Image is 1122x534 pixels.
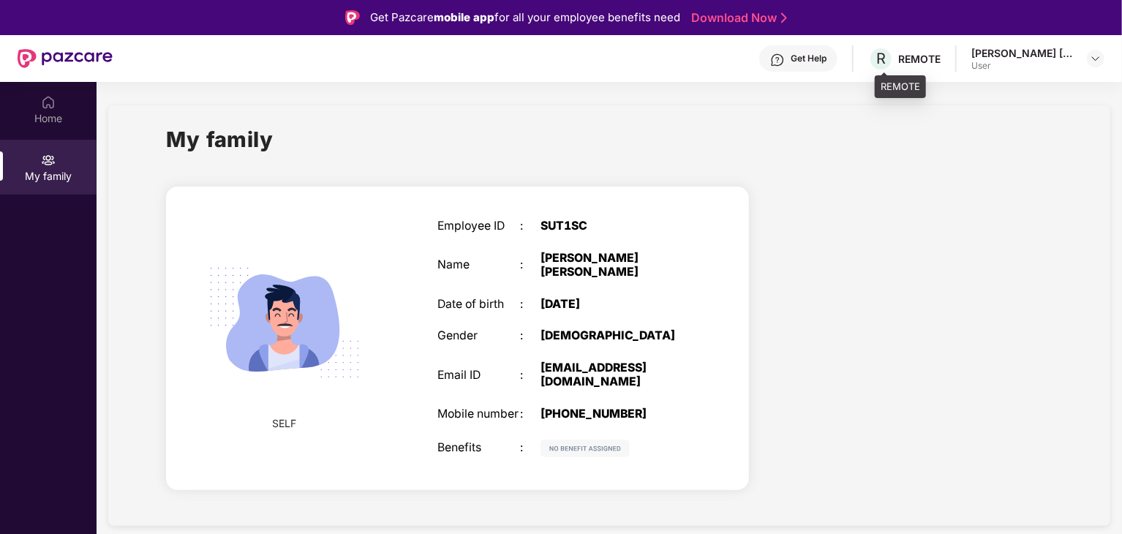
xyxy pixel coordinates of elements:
[345,10,360,25] img: Logo
[541,329,685,343] div: [DEMOGRAPHIC_DATA]
[437,258,520,272] div: Name
[876,50,886,67] span: R
[541,298,685,312] div: [DATE]
[520,219,541,233] div: :
[18,49,113,68] img: New Pazcare Logo
[541,252,685,279] div: [PERSON_NAME] [PERSON_NAME]
[437,441,520,455] div: Benefits
[273,415,297,432] span: SELF
[192,230,377,415] img: svg+xml;base64,PHN2ZyB4bWxucz0iaHR0cDovL3d3dy53My5vcmcvMjAwMC9zdmciIHdpZHRoPSIyMjQiIGhlaWdodD0iMT...
[41,153,56,168] img: svg+xml;base64,PHN2ZyB3aWR0aD0iMjAiIGhlaWdodD0iMjAiIHZpZXdCb3g9IjAgMCAyMCAyMCIgZmlsbD0ibm9uZSIgeG...
[520,298,541,312] div: :
[791,53,827,64] div: Get Help
[41,95,56,110] img: svg+xml;base64,PHN2ZyBpZD0iSG9tZSIgeG1sbnM9Imh0dHA6Ly93d3cudzMub3JnLzIwMDAvc3ZnIiB3aWR0aD0iMjAiIG...
[520,258,541,272] div: :
[437,298,520,312] div: Date of birth
[541,219,685,233] div: SUT1SC
[875,75,926,99] div: REMOTE
[520,369,541,383] div: :
[781,10,787,26] img: Stroke
[898,52,941,66] div: REMOTE
[520,441,541,455] div: :
[166,123,274,156] h1: My family
[434,10,494,24] strong: mobile app
[541,407,685,421] div: [PHONE_NUMBER]
[370,9,680,26] div: Get Pazcare for all your employee benefits need
[437,219,520,233] div: Employee ID
[971,60,1074,72] div: User
[520,407,541,421] div: :
[541,440,630,457] img: svg+xml;base64,PHN2ZyB4bWxucz0iaHR0cDovL3d3dy53My5vcmcvMjAwMC9zdmciIHdpZHRoPSIxMjIiIGhlaWdodD0iMj...
[437,407,520,421] div: Mobile number
[691,10,783,26] a: Download Now
[520,329,541,343] div: :
[541,361,685,389] div: [EMAIL_ADDRESS][DOMAIN_NAME]
[437,329,520,343] div: Gender
[770,53,785,67] img: svg+xml;base64,PHN2ZyBpZD0iSGVscC0zMngzMiIgeG1sbnM9Imh0dHA6Ly93d3cudzMub3JnLzIwMDAvc3ZnIiB3aWR0aD...
[437,369,520,383] div: Email ID
[1090,53,1102,64] img: svg+xml;base64,PHN2ZyBpZD0iRHJvcGRvd24tMzJ4MzIiIHhtbG5zPSJodHRwOi8vd3d3LnczLm9yZy8yMDAwL3N2ZyIgd2...
[971,46,1074,60] div: [PERSON_NAME] [PERSON_NAME]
